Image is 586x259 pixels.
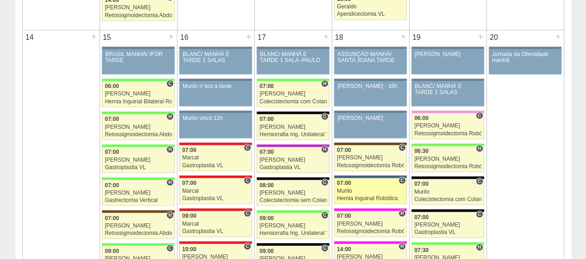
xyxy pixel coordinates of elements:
[334,208,406,211] div: Key: Pro Matre
[321,146,328,153] span: Hospital
[411,146,484,172] a: H 06:30 [PERSON_NAME] Retossigmoidectomia Robótica
[259,190,327,196] div: [PERSON_NAME]
[321,212,328,219] span: Consultório
[105,223,172,229] div: [PERSON_NAME]
[398,177,405,184] span: Consultório
[259,91,327,97] div: [PERSON_NAME]
[334,79,406,82] div: Key: Aviso
[166,179,173,186] span: Hospital
[105,164,172,171] div: Gastroplastia VL
[100,31,114,44] div: 15
[244,177,251,184] span: Consultório
[179,145,252,171] a: C 07:00 Marcal Gastroplastia VL
[102,147,174,173] a: H 07:00 [PERSON_NAME] Gastroplastia VL
[259,116,274,122] span: 07:00
[179,114,252,139] a: Murilo vincit 12h
[257,177,329,180] div: Key: Blanc
[414,164,481,170] div: Retossigmoidectomia Robótica
[337,51,403,63] div: ASSUNÇÃO MANHÃ/ SANTA JOANA TARDE
[259,164,327,171] div: Gastroplastia VL
[105,91,172,97] div: [PERSON_NAME]
[411,212,484,238] a: C 07:00 [PERSON_NAME] Gastroplastia VL
[411,47,484,50] div: Key: Aviso
[414,115,428,121] span: 06:00
[411,111,484,114] div: Key: Albert Einstein
[334,143,406,145] div: Key: Santa Joana
[337,180,351,186] span: 07:00
[102,145,174,147] div: Key: Brasil
[244,243,251,250] span: Consultório
[337,221,404,227] div: [PERSON_NAME]
[321,179,328,186] span: Consultório
[179,208,252,211] div: Key: Assunção
[105,149,119,155] span: 07:00
[23,31,37,44] div: 14
[179,50,252,75] a: BLANC/ MANHÃ E TARDE 2 SALAS
[411,177,484,179] div: Key: Blanc
[102,112,174,114] div: Key: Brasil
[167,31,175,43] div: +
[182,180,196,186] span: 07:00
[182,163,249,169] div: Gastroplastia VL
[244,144,251,152] span: Consultório
[102,210,174,213] div: Key: Santa Joana
[102,47,174,50] div: Key: Aviso
[182,188,249,194] div: Marcal
[182,246,196,253] span: 10:00
[334,241,406,244] div: Key: Pro Matre
[337,188,404,194] div: Murilo
[179,82,252,107] a: Murilo rr scs a tarde
[334,114,406,139] a: [PERSON_NAME]
[321,245,328,252] span: Consultório
[334,82,406,107] a: [PERSON_NAME] - 16h
[245,31,252,43] div: +
[166,113,173,120] span: Hospital
[414,247,428,253] span: 07:30
[398,243,405,250] span: Hospital
[337,155,404,161] div: [PERSON_NAME]
[337,213,351,219] span: 07:00
[166,212,173,219] span: Hospital
[257,114,329,140] a: C 07:00 [PERSON_NAME] Herniorrafia Ing. Unilateral VL
[259,197,327,203] div: Colecistectomia sem Colangiografia
[334,50,406,75] a: ASSUNÇÃO MANHÃ/ SANTA JOANA TARDE
[255,31,269,44] div: 17
[257,79,329,82] div: Key: Brasil
[105,215,119,221] span: 07:00
[414,196,481,202] div: Colecistectomia com Colangiografia VL
[105,116,119,122] span: 07:00
[183,115,249,121] div: Murilo vincit 12h
[410,31,424,44] div: 19
[332,31,347,44] div: 18
[489,50,561,75] a: Jornada da Obesidade manhã
[179,178,252,204] a: C 07:00 Marcal Gastroplastia VL
[105,13,172,19] div: Retossigmoidectomia Abdominal VL
[102,180,174,206] a: H 07:00 [PERSON_NAME] Gastrectomia Vertical
[337,163,404,169] div: Retossigmoidectomia Robótica
[179,211,252,237] a: C 09:00 Marcal Gastroplastia VL
[179,143,252,145] div: Key: Assunção
[489,47,561,50] div: Key: Aviso
[102,82,174,107] a: C 06:00 [PERSON_NAME] Hernia Inguinal Bilateral Robótica
[476,178,483,185] span: Consultório
[257,210,329,213] div: Key: Brasil
[257,147,329,173] a: H 07:00 [PERSON_NAME] Gastroplastia VL
[179,241,252,244] div: Key: Assunção
[259,248,274,254] span: 09:00
[414,156,481,162] div: [PERSON_NAME]
[259,182,274,189] span: 08:00
[102,177,174,180] div: Key: Brasil
[259,149,274,155] span: 07:00
[476,244,483,251] span: Hospital
[105,157,172,163] div: [PERSON_NAME]
[105,230,172,236] div: Retossigmoidectomia Abdominal VL
[334,211,406,237] a: H 07:00 [PERSON_NAME] Retossigmoidectomia Robótica
[182,196,249,202] div: Gastroplastia VL
[411,79,484,82] div: Key: Aviso
[183,83,249,89] div: Murilo rr scs a tarde
[399,31,407,43] div: +
[166,80,173,88] span: Consultório
[337,11,404,17] div: Apendicectomia VL
[102,50,174,75] a: BRASIL MANHÃ/ IFOR TARDE
[414,181,428,187] span: 07:00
